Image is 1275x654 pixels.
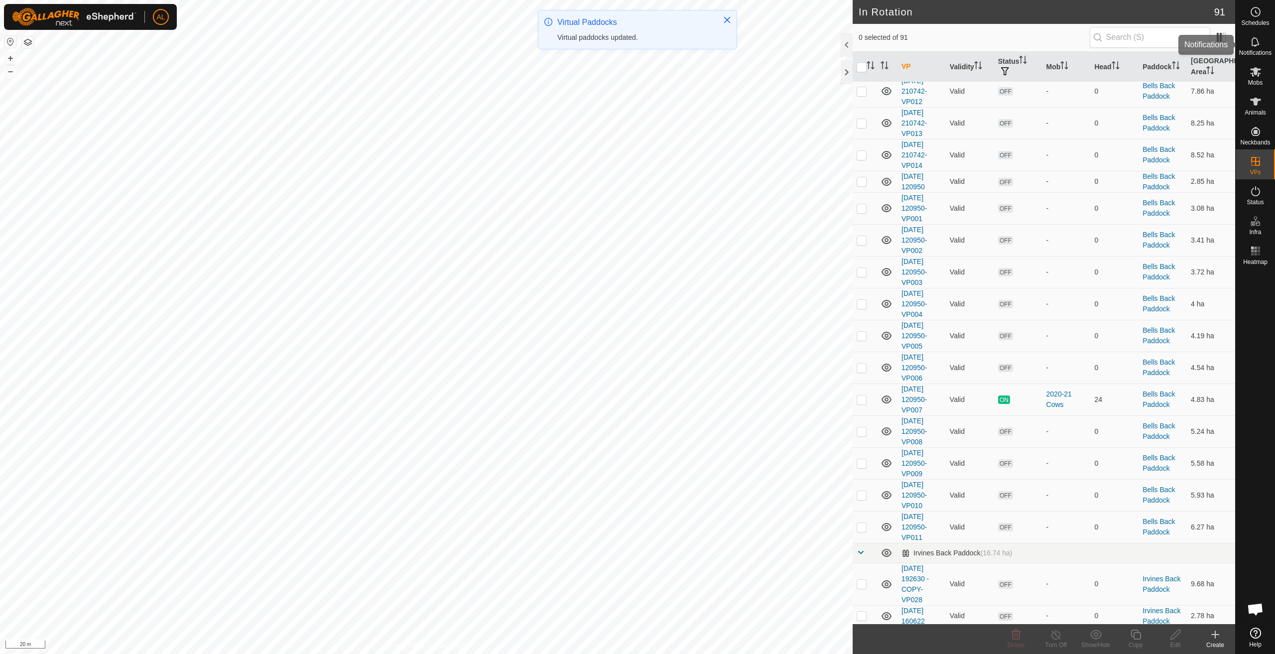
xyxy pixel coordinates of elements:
a: Bells Back Paddock [1143,145,1175,164]
span: OFF [998,87,1013,96]
div: 2020-21 Cows [1046,389,1087,410]
div: Virtual Paddocks [557,16,713,28]
a: [DATE] 120950-VP009 [901,449,927,478]
span: OFF [998,119,1013,128]
div: - [1046,299,1087,309]
td: Valid [946,171,994,192]
span: Help [1249,642,1262,648]
a: [DATE] 120950-VP001 [901,194,927,223]
button: Close [720,13,734,27]
p-sorticon: Activate to sort [1060,63,1068,71]
p-sorticon: Activate to sort [1172,63,1180,71]
span: OFF [998,300,1013,308]
th: Status [994,52,1042,82]
div: - [1046,458,1087,469]
span: OFF [998,491,1013,500]
button: – [4,65,16,77]
td: Valid [946,256,994,288]
div: - [1046,522,1087,532]
td: 2.78 ha [1187,605,1235,627]
span: OFF [998,364,1013,372]
td: Valid [946,288,994,320]
p-sorticon: Activate to sort [1019,57,1027,65]
td: 24 [1090,384,1139,415]
a: Bells Back Paddock [1143,422,1175,440]
div: Create [1195,641,1235,650]
th: VP [897,52,946,82]
span: Infra [1249,229,1261,235]
button: + [4,52,16,64]
span: OFF [998,151,1013,159]
span: Schedules [1241,20,1269,26]
span: Mobs [1248,80,1263,86]
div: Copy [1116,641,1155,650]
th: Paddock [1139,52,1187,82]
a: Bells Back Paddock [1143,262,1175,281]
a: Bells Back Paddock [1143,518,1175,536]
td: 0 [1090,107,1139,139]
td: 0 [1090,605,1139,627]
div: - [1046,363,1087,373]
td: Valid [946,352,994,384]
td: 0 [1090,171,1139,192]
td: 3.72 ha [1187,256,1235,288]
td: 6.27 ha [1187,511,1235,543]
span: (16.74 ha) [981,549,1013,557]
td: 4.83 ha [1187,384,1235,415]
p-sorticon: Activate to sort [1206,68,1214,76]
span: Animals [1245,110,1266,116]
a: Irvines Back Paddock [1143,575,1180,593]
span: OFF [998,580,1013,589]
td: 4.54 ha [1187,352,1235,384]
a: [DATE] 120950 [901,172,925,191]
div: Irvines Back Paddock [901,549,1012,557]
td: 0 [1090,447,1139,479]
div: - [1046,331,1087,341]
span: 91 [1214,4,1225,19]
a: [DATE] 120950-VP011 [901,513,927,541]
span: OFF [998,268,1013,276]
a: [DATE] 120950-VP003 [901,258,927,286]
td: 5.58 ha [1187,447,1235,479]
a: [DATE] 120950-VP007 [901,385,927,414]
img: Gallagher Logo [12,8,136,26]
div: Edit [1155,641,1195,650]
td: 0 [1090,288,1139,320]
a: Privacy Policy [387,641,424,650]
td: Valid [946,415,994,447]
span: 0 selected of 91 [859,32,1090,43]
th: Mob [1042,52,1091,82]
a: Help [1236,624,1275,652]
a: Bells Back Paddock [1143,358,1175,377]
a: [DATE] 210742-VP014 [901,140,927,169]
a: [DATE] 210742-VP013 [901,109,927,137]
td: Valid [946,479,994,511]
td: 5.24 ha [1187,415,1235,447]
td: Valid [946,320,994,352]
a: [DATE] 160622 [901,607,925,625]
a: Bells Back Paddock [1143,82,1175,100]
td: 7.86 ha [1187,75,1235,107]
td: 0 [1090,256,1139,288]
a: [DATE] 120950-VP005 [901,321,927,350]
span: OFF [998,612,1013,621]
td: 4 ha [1187,288,1235,320]
a: Bells Back Paddock [1143,486,1175,504]
th: [GEOGRAPHIC_DATA] Area [1187,52,1235,82]
span: Notifications [1239,50,1272,56]
a: [DATE] 120950-VP010 [901,481,927,510]
td: Valid [946,139,994,171]
td: 0 [1090,320,1139,352]
span: OFF [998,427,1013,436]
span: OFF [998,332,1013,340]
div: Open chat [1241,594,1271,624]
td: Valid [946,511,994,543]
td: Valid [946,563,994,605]
a: [DATE] 120950-VP004 [901,289,927,318]
td: 0 [1090,224,1139,256]
span: VPs [1250,169,1261,175]
td: Valid [946,224,994,256]
div: - [1046,490,1087,501]
a: Irvines Back Paddock [1143,607,1180,625]
span: OFF [998,236,1013,245]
